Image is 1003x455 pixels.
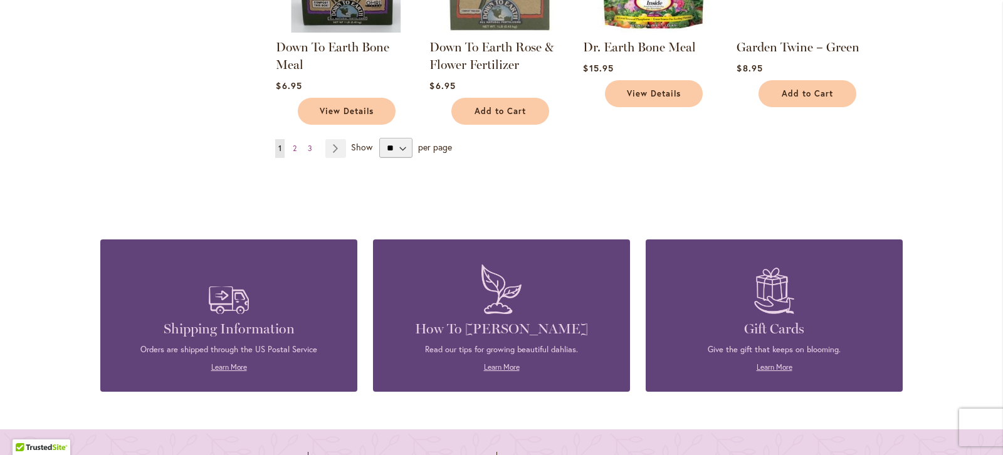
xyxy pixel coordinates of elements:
[293,144,297,153] span: 2
[305,139,315,158] a: 3
[211,362,247,372] a: Learn More
[782,88,833,99] span: Add to Cart
[290,139,300,158] a: 2
[429,39,554,72] a: Down To Earth Rose & Flower Fertilizer
[308,144,312,153] span: 3
[429,23,569,35] a: Down To Earth Rose & Flower Fertilizer
[9,411,45,446] iframe: Launch Accessibility Center
[583,23,723,35] a: Dr. Earth Bone Meal
[664,320,884,338] h4: Gift Cards
[429,80,455,92] span: $6.95
[276,39,389,72] a: Down To Earth Bone Meal
[737,39,859,55] a: Garden Twine – Green
[757,362,792,372] a: Learn More
[451,98,549,125] button: Add to Cart
[737,62,762,74] span: $8.95
[664,344,884,355] p: Give the gift that keeps on blooming.
[737,23,876,35] a: Garden Twine – Green
[627,88,681,99] span: View Details
[278,144,281,153] span: 1
[583,62,613,74] span: $15.95
[298,98,396,125] a: View Details
[605,80,703,107] a: View Details
[418,141,452,153] span: per page
[475,106,526,117] span: Add to Cart
[320,106,374,117] span: View Details
[484,362,520,372] a: Learn More
[392,344,611,355] p: Read our tips for growing beautiful dahlias.
[759,80,856,107] button: Add to Cart
[119,320,339,338] h4: Shipping Information
[276,80,302,92] span: $6.95
[583,39,696,55] a: Dr. Earth Bone Meal
[351,141,372,153] span: Show
[119,344,339,355] p: Orders are shipped through the US Postal Service
[392,320,611,338] h4: How To [PERSON_NAME]
[276,23,416,35] a: Down To Earth Bone Meal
